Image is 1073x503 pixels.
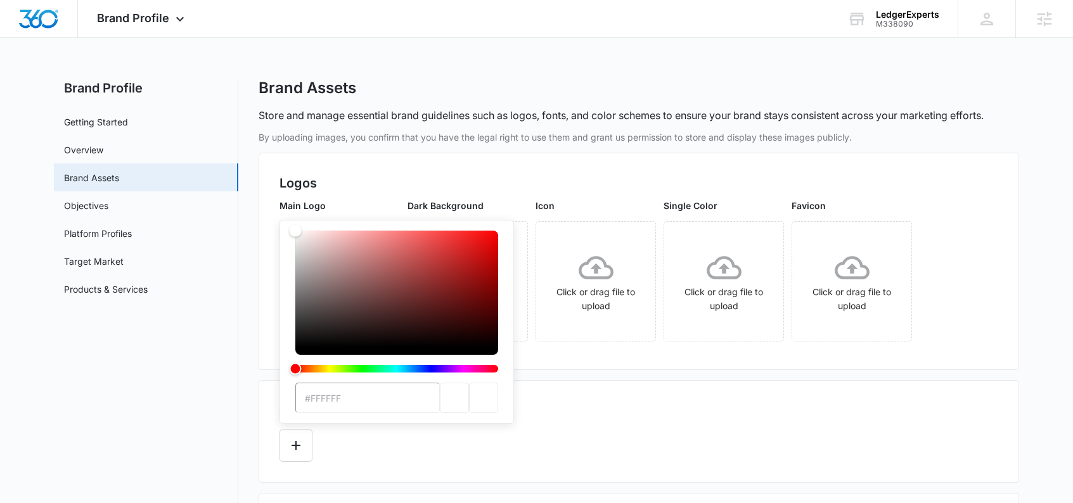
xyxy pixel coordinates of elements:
[876,20,939,29] div: account id
[664,222,783,341] span: Click or drag file to upload
[97,11,169,25] span: Brand Profile
[792,199,912,212] p: Favicon
[295,383,440,413] input: color-picker-input
[792,250,911,313] div: Click or drag file to upload
[440,383,469,413] div: previous color
[64,199,108,212] a: Objectives
[295,365,498,372] div: Hue
[408,199,528,212] p: Dark Background
[259,108,984,123] p: Store and manage essential brand guidelines such as logos, fonts, and color schemes to ensure you...
[279,199,400,212] p: Main Logo
[259,131,1019,144] p: By uploading images, you confirm that you have the legal right to use them and grant us permissio...
[279,174,998,193] h2: Logos
[259,79,356,98] h1: Brand Assets
[536,199,656,212] p: Icon
[295,231,498,413] div: color-picker-container
[54,79,238,98] h2: Brand Profile
[536,250,655,313] div: Click or drag file to upload
[64,171,119,184] a: Brand Assets
[64,143,103,156] a: Overview
[64,283,148,296] a: Products & Services
[469,383,498,413] div: current color selection
[664,199,784,212] p: Single Color
[64,227,132,240] a: Platform Profiles
[876,10,939,20] div: account name
[792,222,911,341] span: Click or drag file to upload
[279,429,312,462] button: Edit Color
[295,231,498,383] div: color-picker
[295,231,498,347] div: Color
[664,250,783,313] div: Click or drag file to upload
[64,115,128,129] a: Getting Started
[536,222,655,341] span: Click or drag file to upload
[64,255,124,268] a: Target Market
